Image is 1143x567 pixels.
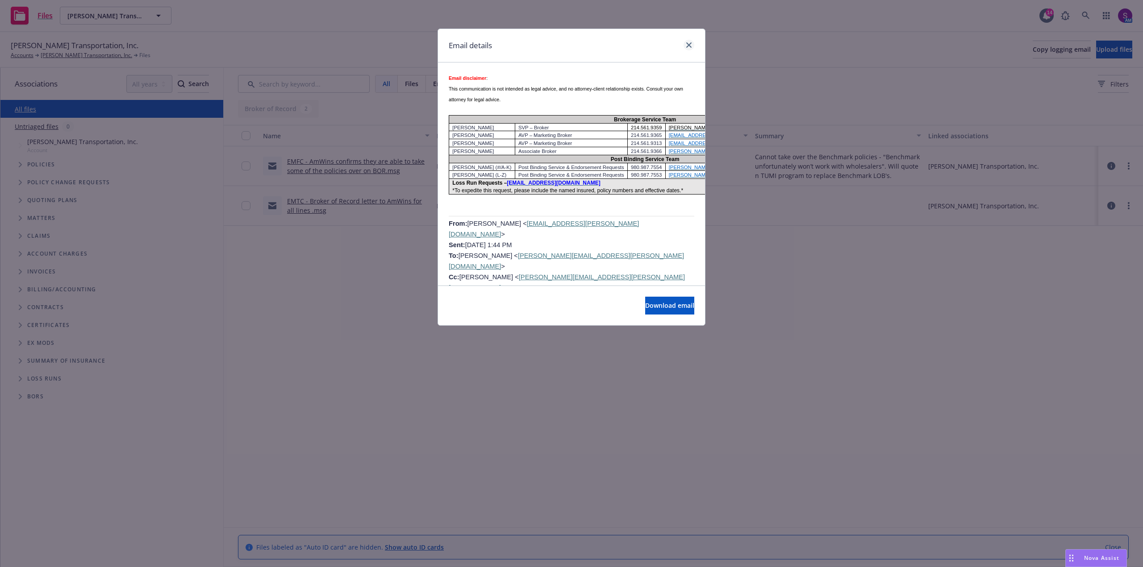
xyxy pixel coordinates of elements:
[518,165,624,170] span: Post Binding Service & Endorsement Requests
[449,75,486,81] span: Email disclaimer
[452,172,506,178] span: [PERSON_NAME] (L-Z)
[614,116,676,123] span: Brokerage Service Team
[1084,554,1119,562] span: Nova Assist
[449,40,492,51] h1: Email details
[669,172,838,178] span: [PERSON_NAME][EMAIL_ADDRESS][PERSON_NAME][DOMAIN_NAME]
[645,301,694,310] span: Download email
[518,141,572,146] span: AVP – Marketing Broker
[669,141,796,146] span: [EMAIL_ADDRESS][PERSON_NAME][DOMAIN_NAME]
[631,141,662,146] span: 214.561.9313
[452,180,507,186] span: Loss Run Requests –
[518,149,557,154] span: Associate Broker
[631,125,662,130] span: 214.561.9359
[669,132,796,138] span: [EMAIL_ADDRESS][PERSON_NAME][DOMAIN_NAME]
[449,220,467,227] span: From:
[669,131,796,138] a: [EMAIL_ADDRESS][PERSON_NAME][DOMAIN_NAME]
[1065,549,1127,567] button: Nova Assist
[452,165,511,170] span: [PERSON_NAME] (#/A-K)
[669,165,838,170] span: [PERSON_NAME][EMAIL_ADDRESS][PERSON_NAME][DOMAIN_NAME]
[452,187,683,194] span: *To expedite this request, please include the named insured, policy numbers and effective dates.*
[449,273,685,291] a: [PERSON_NAME][EMAIL_ADDRESS][PERSON_NAME][DOMAIN_NAME]
[449,220,685,302] span: [PERSON_NAME] < > [DATE] 1:44 PM [PERSON_NAME] < > [PERSON_NAME] < > Broker of Record letter for ...
[669,125,838,130] span: [PERSON_NAME][EMAIL_ADDRESS][PERSON_NAME][DOMAIN_NAME]
[449,252,684,270] a: [PERSON_NAME][EMAIL_ADDRESS][PERSON_NAME][DOMAIN_NAME]
[684,40,694,50] a: close
[518,172,624,178] span: Post Binding Service & Endorsement Requests
[449,241,465,248] b: Sent:
[449,252,459,259] b: To:
[507,180,600,186] span: [EMAIL_ADDRESS][DOMAIN_NAME]
[449,220,639,238] a: [EMAIL_ADDRESS][PERSON_NAME][DOMAIN_NAME]
[631,172,662,178] span: 980.987.7553
[518,125,549,130] span: SVP – Broker
[507,178,600,186] a: [EMAIL_ADDRESS][DOMAIN_NAME]
[631,149,662,154] span: 214.561.9366
[631,165,662,170] span: 980.987.7554
[449,273,459,281] b: Cc:
[645,297,694,315] button: Download email
[669,147,838,154] a: [PERSON_NAME][EMAIL_ADDRESS][PERSON_NAME][DOMAIN_NAME]
[669,170,838,178] a: [PERSON_NAME][EMAIL_ADDRESS][PERSON_NAME][DOMAIN_NAME]
[669,149,838,154] span: [PERSON_NAME][EMAIL_ADDRESS][PERSON_NAME][DOMAIN_NAME]
[452,141,494,146] span: [PERSON_NAME]
[669,139,796,146] a: [EMAIL_ADDRESS][PERSON_NAME][DOMAIN_NAME]
[1066,550,1077,567] div: Drag to move
[631,132,662,138] span: 214.561.9365
[452,149,494,154] span: [PERSON_NAME]
[449,75,683,102] span: : This communication is not intended as legal advice, and no attorney-client relationship exists....
[452,125,494,130] span: [PERSON_NAME]
[669,123,838,131] a: [PERSON_NAME][EMAIL_ADDRESS][PERSON_NAME][DOMAIN_NAME]
[518,132,572,138] span: AVP – Marketing Broker
[669,163,838,170] a: [PERSON_NAME][EMAIL_ADDRESS][PERSON_NAME][DOMAIN_NAME]
[611,156,680,162] span: Post Binding Service Team
[452,132,494,138] span: [PERSON_NAME]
